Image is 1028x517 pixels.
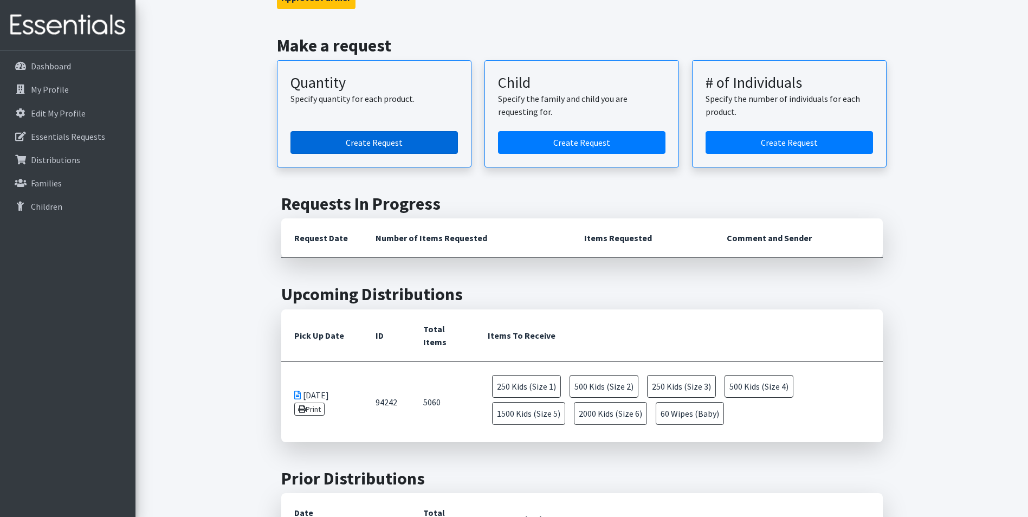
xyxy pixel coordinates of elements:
[410,309,475,362] th: Total Items
[4,55,131,77] a: Dashboard
[363,361,410,442] td: 94242
[498,74,665,92] h3: Child
[498,92,665,118] p: Specify the family and child you are requesting for.
[574,402,647,425] span: 2000 Kids (Size 6)
[290,74,458,92] h3: Quantity
[281,218,363,258] th: Request Date
[281,284,883,305] h2: Upcoming Distributions
[492,375,561,398] span: 250 Kids (Size 1)
[281,361,363,442] td: [DATE]
[277,35,887,56] h2: Make a request
[725,375,793,398] span: 500 Kids (Size 4)
[4,7,131,43] img: HumanEssentials
[281,309,363,362] th: Pick Up Date
[290,92,458,105] p: Specify quantity for each product.
[31,131,105,142] p: Essentials Requests
[31,84,69,95] p: My Profile
[570,375,638,398] span: 500 Kids (Size 2)
[475,309,882,362] th: Items To Receive
[31,61,71,72] p: Dashboard
[4,102,131,124] a: Edit My Profile
[4,172,131,194] a: Families
[363,218,572,258] th: Number of Items Requested
[714,218,882,258] th: Comment and Sender
[498,131,665,154] a: Create a request for a child or family
[294,403,325,416] a: Print
[290,131,458,154] a: Create a request by quantity
[492,402,565,425] span: 1500 Kids (Size 5)
[706,131,873,154] a: Create a request by number of individuals
[281,468,883,489] h2: Prior Distributions
[647,375,716,398] span: 250 Kids (Size 3)
[4,126,131,147] a: Essentials Requests
[410,361,475,442] td: 5060
[363,309,410,362] th: ID
[31,108,86,119] p: Edit My Profile
[706,92,873,118] p: Specify the number of individuals for each product.
[4,149,131,171] a: Distributions
[31,154,80,165] p: Distributions
[31,201,62,212] p: Children
[31,178,62,189] p: Families
[571,218,714,258] th: Items Requested
[656,402,724,425] span: 60 Wipes (Baby)
[281,193,883,214] h2: Requests In Progress
[4,196,131,217] a: Children
[706,74,873,92] h3: # of Individuals
[4,79,131,100] a: My Profile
